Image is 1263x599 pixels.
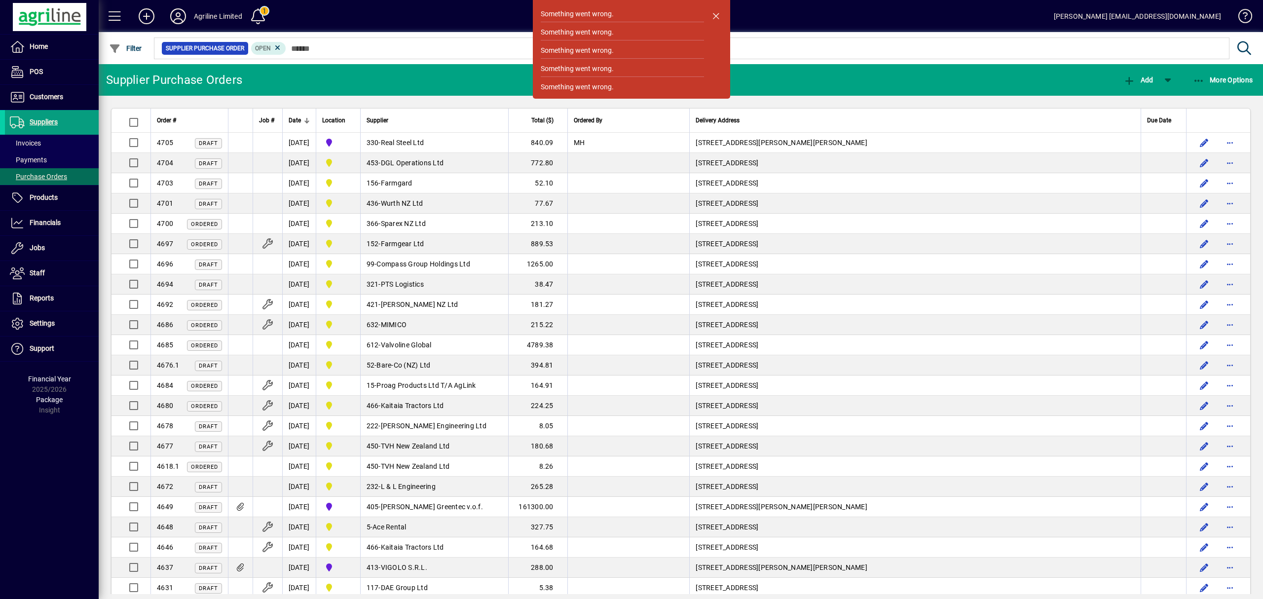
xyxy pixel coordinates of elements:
[30,344,54,352] span: Support
[360,436,508,456] td: -
[157,115,222,126] div: Order #
[157,341,173,349] span: 4685
[381,179,412,187] span: Farmgard
[322,299,354,310] span: Dargaville
[367,442,379,450] span: 450
[508,477,567,497] td: 265.28
[508,436,567,456] td: 180.68
[157,361,180,369] span: 4676.1
[360,214,508,234] td: -
[367,422,379,430] span: 222
[191,302,218,308] span: Ordered
[508,537,567,558] td: 164.68
[360,133,508,153] td: -
[1222,135,1238,150] button: More options
[157,220,173,227] span: 4700
[508,133,567,153] td: 840.09
[360,558,508,578] td: -
[322,137,354,149] span: Gore
[322,157,354,169] span: Dargaville
[191,464,218,470] span: Ordered
[360,517,508,537] td: -
[360,456,508,477] td: -
[162,7,194,25] button: Profile
[1196,195,1212,211] button: Edit
[360,355,508,375] td: -
[199,140,218,147] span: Draft
[157,543,173,551] span: 4646
[376,361,430,369] span: Bare-Co (NZ) Ltd
[157,503,173,511] span: 4649
[191,403,218,410] span: Ordered
[322,359,354,371] span: Dargaville
[360,477,508,497] td: -
[689,335,1141,355] td: [STREET_ADDRESS]
[322,115,354,126] div: Location
[282,193,316,214] td: [DATE]
[157,280,173,288] span: 4694
[157,115,176,126] span: Order #
[367,260,375,268] span: 99
[1196,580,1212,596] button: Edit
[322,379,354,391] span: Dargaville
[322,339,354,351] span: Dargaville
[360,396,508,416] td: -
[1222,560,1238,575] button: More options
[360,295,508,315] td: -
[282,456,316,477] td: [DATE]
[381,321,407,329] span: MIMICO
[322,319,354,331] span: Dargaville
[199,201,218,207] span: Draft
[689,173,1141,193] td: [STREET_ADDRESS]
[10,139,41,147] span: Invoices
[1222,256,1238,272] button: More options
[282,436,316,456] td: [DATE]
[381,280,424,288] span: PTS Logistics
[36,396,63,404] span: Package
[157,462,180,470] span: 4618.1
[30,193,58,201] span: Products
[360,315,508,335] td: -
[360,234,508,254] td: -
[1196,458,1212,474] button: Edit
[282,315,316,335] td: [DATE]
[381,240,424,248] span: Farmgear Ltd
[1121,71,1155,89] button: Add
[696,115,740,126] span: Delivery Address
[1231,2,1251,34] a: Knowledge Base
[5,151,99,168] a: Payments
[157,179,173,187] span: 4703
[5,135,99,151] a: Invoices
[157,402,173,410] span: 4680
[1222,438,1238,454] button: More options
[360,497,508,517] td: -
[367,321,379,329] span: 632
[1196,519,1212,535] button: Edit
[574,115,602,126] span: Ordered By
[381,199,423,207] span: Wurth NZ Ltd
[360,254,508,274] td: -
[191,342,218,349] span: Ordered
[689,416,1141,436] td: [STREET_ADDRESS]
[30,269,45,277] span: Staff
[157,422,173,430] span: 4678
[541,64,614,74] div: Something went wrong.
[360,416,508,436] td: -
[367,341,379,349] span: 612
[322,177,354,189] span: Dargaville
[381,159,444,167] span: DGL Operations Ltd
[1190,71,1256,89] button: More Options
[282,558,316,578] td: [DATE]
[508,295,567,315] td: 181.27
[10,156,47,164] span: Payments
[515,115,562,126] div: Total ($)
[282,254,316,274] td: [DATE]
[322,238,354,250] span: Dargaville
[508,396,567,416] td: 224.25
[1222,499,1238,515] button: More options
[1196,418,1212,434] button: Edit
[1222,216,1238,231] button: More options
[367,179,379,187] span: 156
[191,221,218,227] span: Ordered
[360,193,508,214] td: -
